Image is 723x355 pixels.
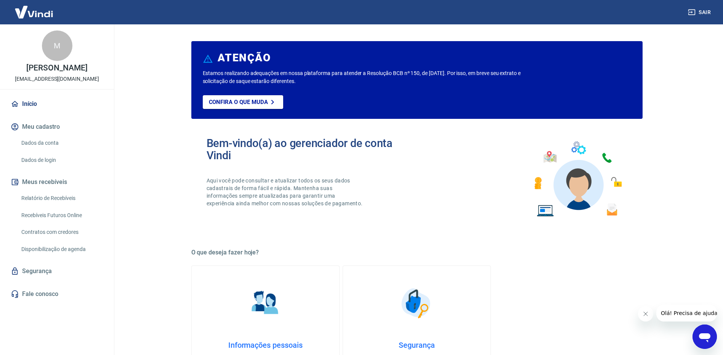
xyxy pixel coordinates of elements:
[527,137,627,221] img: Imagem de um avatar masculino com diversos icones exemplificando as funcionalidades do gerenciado...
[18,208,105,223] a: Recebíveis Futuros Online
[656,305,717,321] iframe: Mensagem da empresa
[42,30,72,61] div: M
[18,135,105,151] a: Dados da conta
[9,118,105,135] button: Meu cadastro
[355,341,478,350] h4: Segurança
[209,99,268,106] p: Confira o que muda
[203,69,545,85] p: Estamos realizando adequações em nossa plataforma para atender a Resolução BCB nº 150, de [DATE]....
[191,249,643,256] h5: O que deseja fazer hoje?
[18,152,105,168] a: Dados de login
[15,75,99,83] p: [EMAIL_ADDRESS][DOMAIN_NAME]
[18,224,105,240] a: Contratos com credores
[5,5,64,11] span: Olá! Precisa de ajuda?
[203,95,283,109] a: Confira o que muda
[9,0,59,24] img: Vindi
[18,190,105,206] a: Relatório de Recebíveis
[686,5,714,19] button: Sair
[398,284,436,322] img: Segurança
[9,263,105,280] a: Segurança
[218,54,271,62] h6: ATENÇÃO
[9,174,105,190] button: Meus recebíveis
[18,241,105,257] a: Disponibilização de agenda
[26,64,87,72] p: [PERSON_NAME]
[9,286,105,302] a: Fale conosco
[207,177,364,207] p: Aqui você pode consultar e atualizar todos os seus dados cadastrais de forma fácil e rápida. Mant...
[207,137,417,162] h2: Bem-vindo(a) ao gerenciador de conta Vindi
[9,96,105,112] a: Início
[246,284,284,322] img: Informações pessoais
[638,306,653,321] iframe: Fechar mensagem
[204,341,327,350] h4: Informações pessoais
[693,325,717,349] iframe: Botão para abrir a janela de mensagens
